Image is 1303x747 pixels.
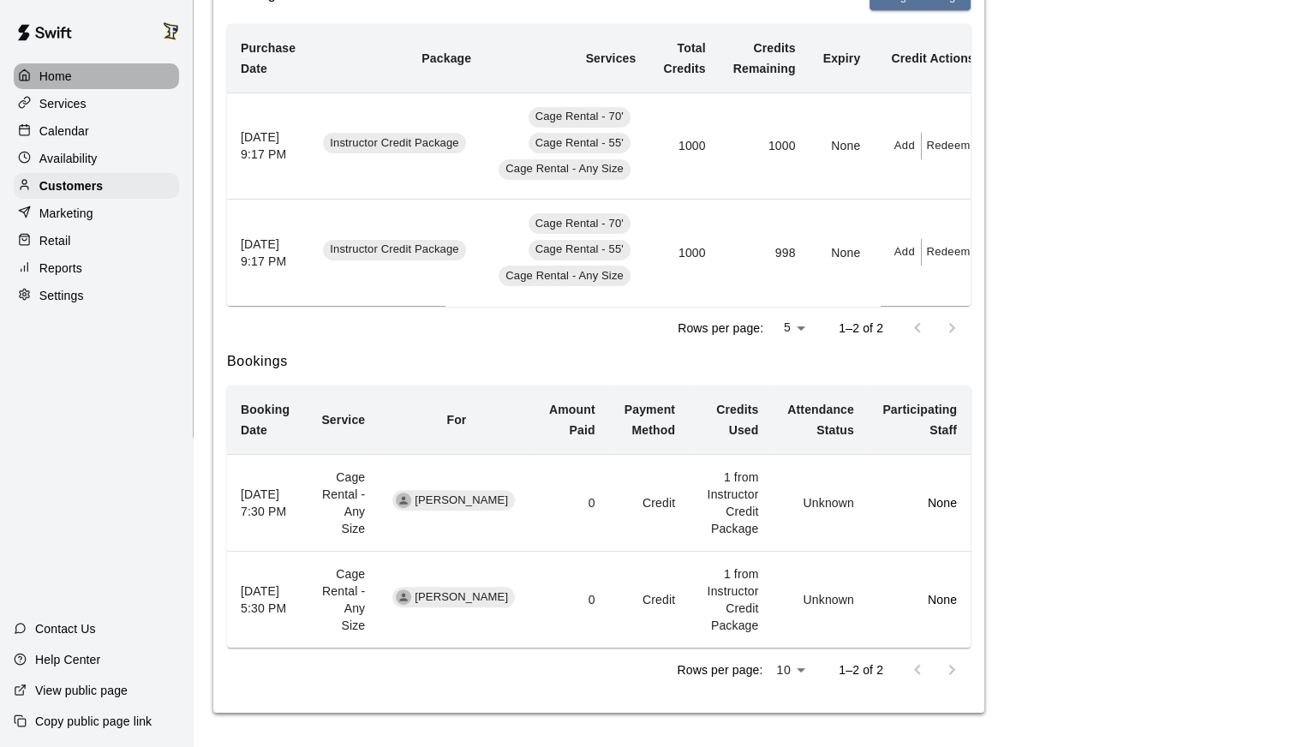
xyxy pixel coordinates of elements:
[716,403,758,437] b: Credits Used
[888,239,922,266] button: Add
[14,146,179,171] a: Availability
[227,455,305,552] th: [DATE] 7:30 PM
[39,287,84,304] p: Settings
[39,95,87,112] p: Services
[678,320,763,337] p: Rows per page:
[769,658,811,683] div: 10
[35,651,100,668] p: Help Center
[529,135,631,152] span: Cage Rental - 55'
[39,232,71,249] p: Retail
[305,552,379,648] td: Cage Rental - Any Size
[14,173,179,199] a: Customers
[609,455,689,552] td: Credit
[241,41,296,75] b: Purchase Date
[689,455,772,552] td: 1 from Instructor Credit Package
[39,68,72,85] p: Home
[14,255,179,281] a: Reports
[689,552,772,648] td: 1 from Instructor Credit Package
[323,135,465,152] span: Instructor Credit Package
[241,403,290,437] b: Booking Date
[649,93,719,200] td: 1000
[321,413,365,427] b: Service
[549,403,595,437] b: Amount Paid
[227,200,309,306] th: [DATE] 9:17 PM
[882,494,957,511] p: None
[157,14,193,48] div: Trevor Walraven
[810,200,875,306] td: None
[446,413,466,427] b: For
[649,200,719,306] td: 1000
[323,242,465,258] span: Instructor Credit Package
[810,93,875,200] td: None
[535,552,609,648] td: 0
[39,260,82,277] p: Reports
[323,244,471,258] a: Instructor Credit Package
[14,118,179,144] a: Calendar
[227,350,971,373] h6: Bookings
[14,91,179,117] a: Services
[922,239,974,266] button: Redeem
[14,200,179,226] a: Marketing
[14,228,179,254] a: Retail
[529,109,631,125] span: Cage Rental - 70'
[408,589,515,606] span: [PERSON_NAME]
[408,493,515,509] span: [PERSON_NAME]
[839,320,883,337] p: 1–2 of 2
[770,315,811,340] div: 5
[39,150,98,167] p: Availability
[772,552,868,648] td: Unknown
[35,713,152,730] p: Copy public page link
[227,24,989,306] table: simple table
[677,661,762,678] p: Rows per page:
[499,161,631,177] span: Cage Rental - Any Size
[882,403,957,437] b: Participating Staff
[35,620,96,637] p: Contact Us
[39,123,89,140] p: Calendar
[891,51,974,65] b: Credit Actions
[529,216,631,232] span: Cage Rental - 70'
[882,591,957,608] p: None
[839,661,883,678] p: 1–2 of 2
[396,493,411,508] div: Chris Iliopoulos
[720,93,810,200] td: 1000
[625,403,675,437] b: Payment Method
[586,51,637,65] b: Services
[663,41,705,75] b: Total Credits
[227,93,309,200] th: [DATE] 9:17 PM
[823,51,861,65] b: Expiry
[733,41,796,75] b: Credits Remaining
[227,385,971,648] table: simple table
[922,133,974,159] button: Redeem
[160,21,181,41] img: Trevor Walraven
[499,268,631,284] span: Cage Rental - Any Size
[609,552,689,648] td: Credit
[787,403,854,437] b: Attendance Status
[14,283,179,308] a: Settings
[535,455,609,552] td: 0
[396,589,411,605] div: Chris Iliopoulos
[39,177,103,194] p: Customers
[227,552,305,648] th: [DATE] 5:30 PM
[720,200,810,306] td: 998
[529,242,631,258] span: Cage Rental - 55'
[14,63,179,89] a: Home
[305,455,379,552] td: Cage Rental - Any Size
[323,138,471,152] a: Instructor Credit Package
[39,205,93,222] p: Marketing
[772,455,868,552] td: Unknown
[888,133,922,159] button: Add
[421,51,471,65] b: Package
[35,682,128,699] p: View public page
